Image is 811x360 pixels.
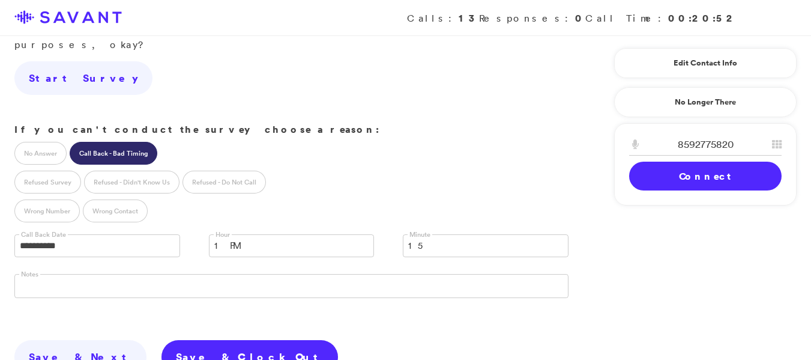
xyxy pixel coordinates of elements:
[182,171,266,194] label: Refused - Do Not Call
[84,171,179,194] label: Refused - Didn't Know Us
[14,142,67,165] label: No Answer
[575,11,585,25] strong: 0
[14,61,152,95] a: Start Survey
[14,171,81,194] label: Refused Survey
[629,162,782,191] a: Connect
[214,235,354,257] span: 1 PM
[19,230,68,239] label: Call Back Date
[14,123,379,136] strong: If you can't conduct the survey choose a reason:
[83,200,148,222] label: Wrong Contact
[70,142,157,165] label: Call Back - Bad Timing
[19,270,40,279] label: Notes
[214,230,232,239] label: Hour
[668,11,737,25] strong: 00:20:52
[614,87,797,117] a: No Longer There
[459,11,479,25] strong: 13
[629,53,782,73] a: Edit Contact Info
[408,235,547,257] span: 15
[408,230,432,239] label: Minute
[14,200,80,222] label: Wrong Number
